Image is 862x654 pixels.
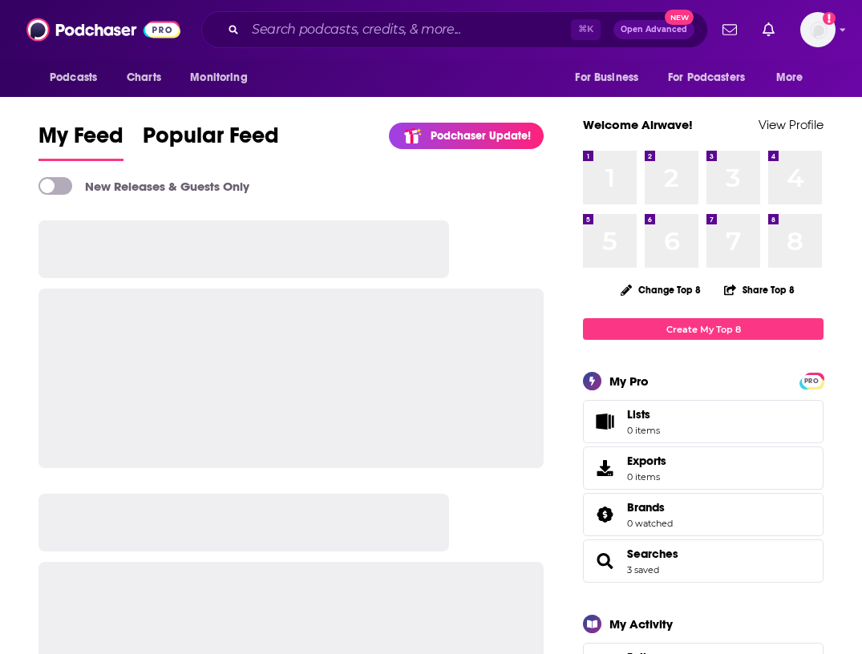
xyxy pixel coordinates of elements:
p: Podchaser Update! [431,129,531,143]
div: My Pro [609,373,649,389]
span: For Podcasters [668,67,745,89]
span: New [665,10,694,25]
button: Change Top 8 [611,280,710,300]
a: Exports [583,446,824,490]
a: PRO [802,374,821,386]
a: 3 saved [627,564,659,575]
span: For Business [575,67,638,89]
span: Podcasts [50,67,97,89]
button: open menu [765,63,824,93]
svg: Add a profile image [823,12,836,25]
span: Charts [127,67,161,89]
a: Searches [627,547,678,561]
button: open menu [564,63,658,93]
a: Brands [589,503,621,526]
div: Search podcasts, credits, & more... [201,11,708,48]
span: ⌘ K [571,19,601,40]
span: Exports [627,454,666,468]
button: open menu [38,63,118,93]
button: open menu [179,63,268,93]
a: New Releases & Guests Only [38,177,249,195]
a: Show notifications dropdown [716,16,743,43]
span: Logged in as AirwaveMedia [800,12,836,47]
a: Create My Top 8 [583,318,824,340]
span: Brands [627,500,665,515]
span: More [776,67,803,89]
a: My Feed [38,122,123,161]
span: Searches [583,539,824,583]
button: Open AdvancedNew [613,20,694,39]
a: Welcome Airwave! [583,117,693,132]
a: 0 watched [627,518,673,529]
span: Brands [583,493,824,536]
button: Share Top 8 [723,274,795,305]
a: Show notifications dropdown [756,16,781,43]
a: Searches [589,550,621,572]
span: Lists [627,407,650,422]
button: Show profile menu [800,12,836,47]
a: View Profile [759,117,824,132]
img: User Profile [800,12,836,47]
a: Brands [627,500,673,515]
span: My Feed [38,122,123,159]
a: Popular Feed [143,122,279,161]
span: Lists [589,410,621,433]
span: 0 items [627,425,660,436]
span: Monitoring [190,67,247,89]
div: My Activity [609,616,673,632]
input: Search podcasts, credits, & more... [245,17,571,42]
span: Exports [589,457,621,479]
span: Lists [627,407,660,422]
span: 0 items [627,471,666,482]
a: Charts [116,63,171,93]
span: PRO [802,375,821,387]
span: Open Advanced [621,26,687,34]
a: Lists [583,400,824,443]
button: open menu [658,63,768,93]
img: Podchaser - Follow, Share and Rate Podcasts [26,14,180,45]
span: Popular Feed [143,122,279,159]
